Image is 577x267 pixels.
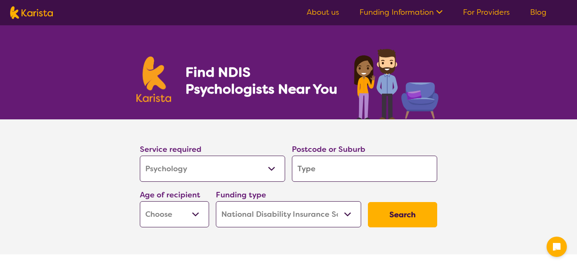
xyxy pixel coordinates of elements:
[368,202,437,227] button: Search
[185,64,342,97] h1: Find NDIS Psychologists Near You
[136,57,171,102] img: Karista logo
[292,144,365,154] label: Postcode or Suburb
[140,190,200,200] label: Age of recipient
[359,7,443,17] a: Funding Information
[10,6,53,19] img: Karista logo
[216,190,266,200] label: Funding type
[351,46,441,119] img: psychology
[463,7,510,17] a: For Providers
[530,7,547,17] a: Blog
[307,7,339,17] a: About us
[140,144,201,154] label: Service required
[292,156,437,182] input: Type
